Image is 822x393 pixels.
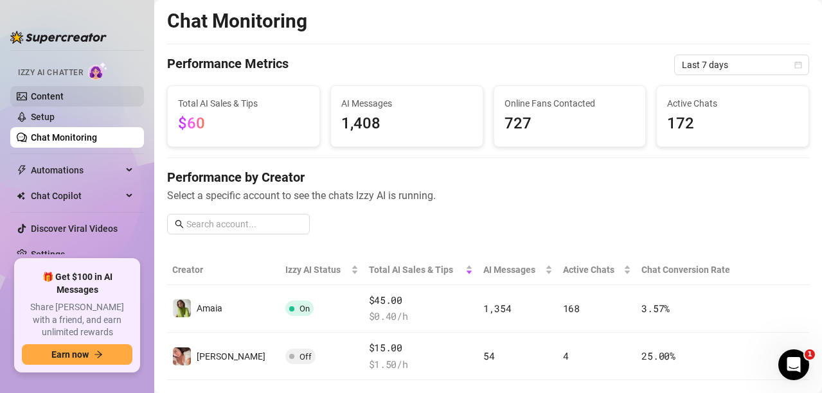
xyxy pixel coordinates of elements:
[197,303,222,313] span: Amaia
[17,191,25,200] img: Chat Copilot
[31,249,65,259] a: Settings
[178,96,309,110] span: Total AI Sales & Tips
[478,255,558,285] th: AI Messages
[563,263,621,277] span: Active Chats
[369,340,474,356] span: $15.00
[22,271,132,296] span: 🎁 Get $100 in AI Messages
[94,350,103,359] span: arrow-right
[558,255,637,285] th: Active Chats
[341,112,472,136] span: 1,408
[563,302,580,315] span: 168
[31,112,55,122] a: Setup
[369,357,474,372] span: $ 1.50 /h
[505,96,636,110] span: Online Fans Contacted
[483,263,542,277] span: AI Messages
[364,255,479,285] th: Total AI Sales & Tips
[31,186,122,206] span: Chat Copilot
[483,349,494,362] span: 54
[22,301,132,339] span: Share [PERSON_NAME] with a friend, and earn unlimited rewards
[369,263,463,277] span: Total AI Sales & Tips
[636,255,745,285] th: Chat Conversion Rate
[682,55,801,74] span: Last 7 days
[299,304,310,313] span: On
[667,96,798,110] span: Active Chats
[167,9,307,33] h2: Chat Monitoring
[186,217,302,231] input: Search account...
[667,112,798,136] span: 172
[369,293,474,308] span: $45.00
[285,263,348,277] span: Izzy AI Status
[31,160,122,180] span: Automations
[167,188,809,204] span: Select a specific account to see the chats Izzy AI is running.
[31,223,118,234] a: Discover Viral Videos
[505,112,636,136] span: 727
[641,349,675,362] span: 25.00 %
[17,165,27,175] span: thunderbolt
[563,349,569,362] span: 4
[197,351,265,362] span: [PERSON_NAME]
[299,352,312,362] span: Off
[88,62,108,80] img: AI Chatter
[178,114,205,132] span: $60
[18,67,83,79] span: Izzy AI Chatter
[167,255,280,285] th: Creator
[280,255,363,285] th: Izzy AI Status
[369,309,474,324] span: $ 0.40 /h
[173,299,191,317] img: Amaia
[167,168,809,186] h4: Performance by Creator
[22,344,132,365] button: Earn nowarrow-right
[31,91,64,101] a: Content
[175,220,184,229] span: search
[778,349,809,380] iframe: Intercom live chat
[805,349,815,360] span: 1
[167,55,289,75] h4: Performance Metrics
[483,302,512,315] span: 1,354
[641,302,670,315] span: 3.57 %
[10,31,107,44] img: logo-BBDzfeDw.svg
[31,132,97,143] a: Chat Monitoring
[51,349,89,360] span: Earn now
[173,347,191,365] img: Taylor
[341,96,472,110] span: AI Messages
[794,61,802,69] span: calendar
